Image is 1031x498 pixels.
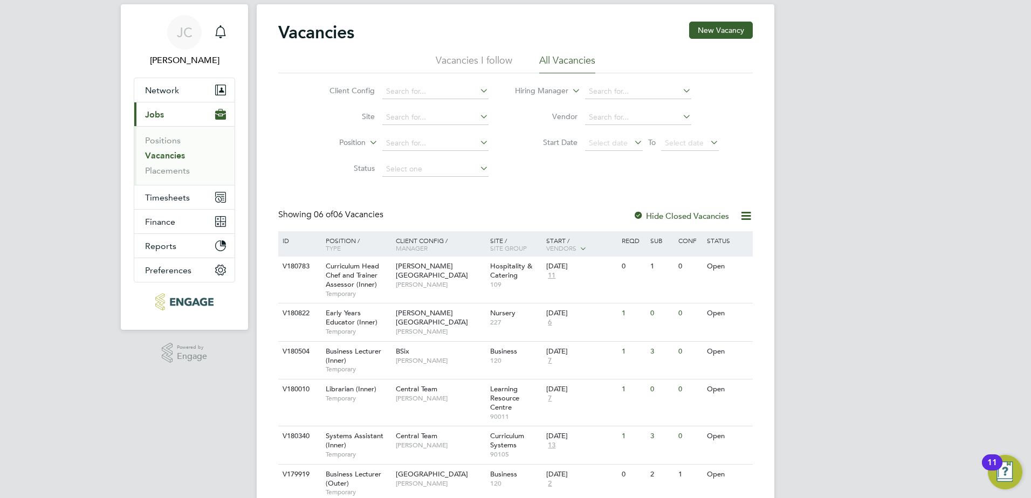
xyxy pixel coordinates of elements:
[676,257,704,276] div: 0
[278,22,354,43] h2: Vacancies
[585,84,691,99] input: Search for...
[393,231,487,257] div: Client Config /
[382,84,489,99] input: Search for...
[490,318,541,327] span: 227
[280,426,318,446] div: V180340
[134,54,235,67] span: James Carey
[704,379,751,399] div: Open
[280,465,318,485] div: V179919
[280,379,318,399] div: V180010
[121,4,248,330] nav: Main navigation
[280,231,318,250] div: ID
[326,488,390,496] span: Temporary
[676,465,704,485] div: 1
[648,342,676,362] div: 3
[515,112,578,121] label: Vendor
[313,163,375,173] label: Status
[546,262,616,271] div: [DATE]
[318,231,393,257] div: Position /
[546,309,616,318] div: [DATE]
[134,15,235,67] a: JC[PERSON_NAME]
[490,412,541,421] span: 90011
[490,450,541,459] span: 90105
[396,356,485,365] span: [PERSON_NAME]
[396,327,485,336] span: [PERSON_NAME]
[619,257,647,276] div: 0
[619,303,647,323] div: 1
[619,426,647,446] div: 1
[619,379,647,399] div: 1
[134,258,235,282] button: Preferences
[619,231,647,250] div: Reqd
[436,54,512,73] li: Vacancies I follow
[162,343,208,363] a: Powered byEngage
[396,431,437,440] span: Central Team
[134,234,235,258] button: Reports
[546,244,576,252] span: Vendors
[326,327,390,336] span: Temporary
[546,432,616,441] div: [DATE]
[619,465,647,485] div: 0
[326,450,390,459] span: Temporary
[546,470,616,479] div: [DATE]
[134,210,235,233] button: Finance
[987,462,997,476] div: 11
[396,244,428,252] span: Manager
[313,112,375,121] label: Site
[546,394,553,403] span: 7
[490,308,515,317] span: Nursery
[546,479,553,488] span: 2
[145,85,179,95] span: Network
[546,318,553,327] span: 6
[396,441,485,449] span: [PERSON_NAME]
[490,280,541,289] span: 109
[546,385,616,394] div: [DATE]
[988,455,1022,489] button: Open Resource Center, 11 new notifications
[145,109,164,120] span: Jobs
[704,465,751,485] div: Open
[145,150,185,161] a: Vacancies
[546,441,557,450] span: 13
[145,217,175,227] span: Finance
[396,479,485,488] span: [PERSON_NAME]
[177,343,207,352] span: Powered by
[326,308,377,327] span: Early Years Educator (Inner)
[490,384,519,412] span: Learning Resource Centre
[539,54,595,73] li: All Vacancies
[676,303,704,323] div: 0
[704,426,751,446] div: Open
[278,209,386,220] div: Showing
[704,342,751,362] div: Open
[145,265,191,275] span: Preferences
[676,426,704,446] div: 0
[396,469,468,479] span: [GEOGRAPHIC_DATA]
[145,135,181,146] a: Positions
[280,257,318,276] div: V180783
[648,303,676,323] div: 0
[665,138,704,148] span: Select date
[704,231,751,250] div: Status
[676,342,704,362] div: 0
[326,384,376,393] span: Librarian (Inner)
[326,394,390,403] span: Temporary
[633,211,729,221] label: Hide Closed Vacancies
[648,379,676,399] div: 0
[648,257,676,276] div: 1
[396,261,468,280] span: [PERSON_NAME][GEOGRAPHIC_DATA]
[648,231,676,250] div: Sub
[326,347,381,365] span: Business Lecturer (Inner)
[490,479,541,488] span: 120
[396,384,437,393] span: Central Team
[546,356,553,365] span: 7
[704,257,751,276] div: Open
[326,469,381,488] span: Business Lecturer (Outer)
[544,231,619,258] div: Start /
[134,102,235,126] button: Jobs
[648,426,676,446] div: 3
[313,86,375,95] label: Client Config
[145,165,190,176] a: Placements
[280,303,318,323] div: V180822
[490,261,532,280] span: Hospitality & Catering
[382,110,489,125] input: Search for...
[314,209,333,220] span: 06 of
